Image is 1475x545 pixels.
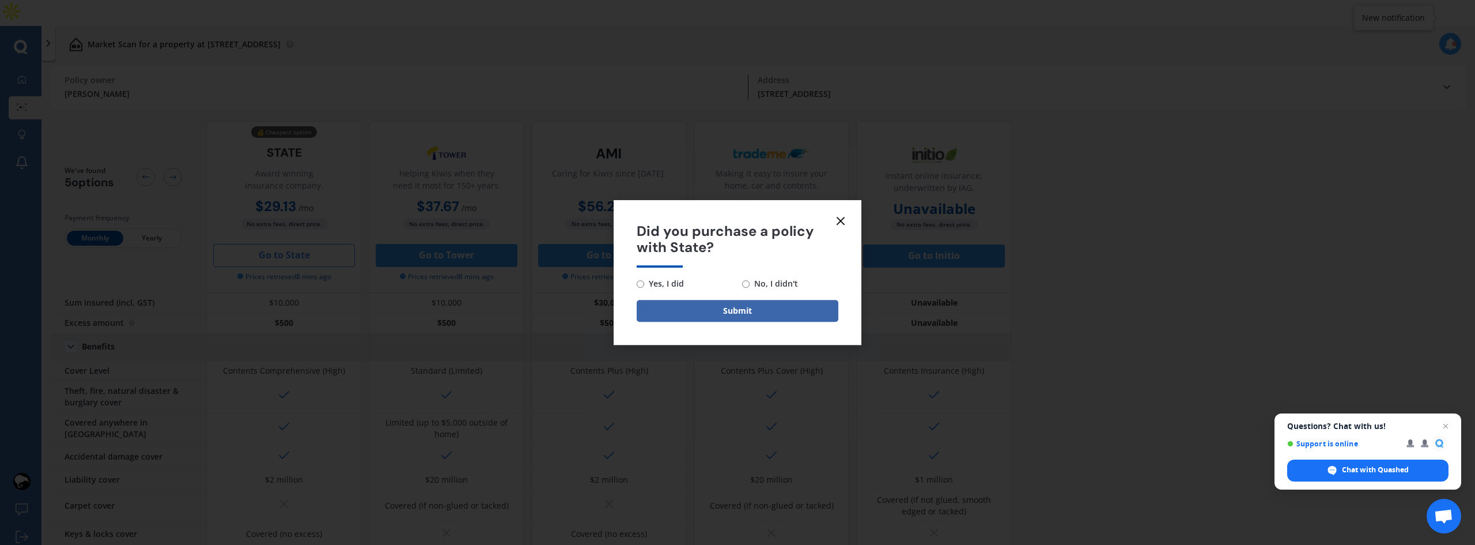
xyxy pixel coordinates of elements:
span: Did you purchase a policy with State? [637,223,838,257]
input: No, I didn't [742,280,750,288]
div: Open chat [1427,499,1461,533]
span: No, I didn't [750,277,798,291]
span: Close chat [1439,419,1453,433]
span: Questions? Chat with us! [1287,422,1448,431]
span: Yes, I did [644,277,684,291]
span: Chat with Quashed [1342,465,1409,475]
div: Chat with Quashed [1287,460,1448,482]
span: Support is online [1287,439,1398,448]
button: Submit [637,300,838,322]
input: Yes, I did [637,280,644,288]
